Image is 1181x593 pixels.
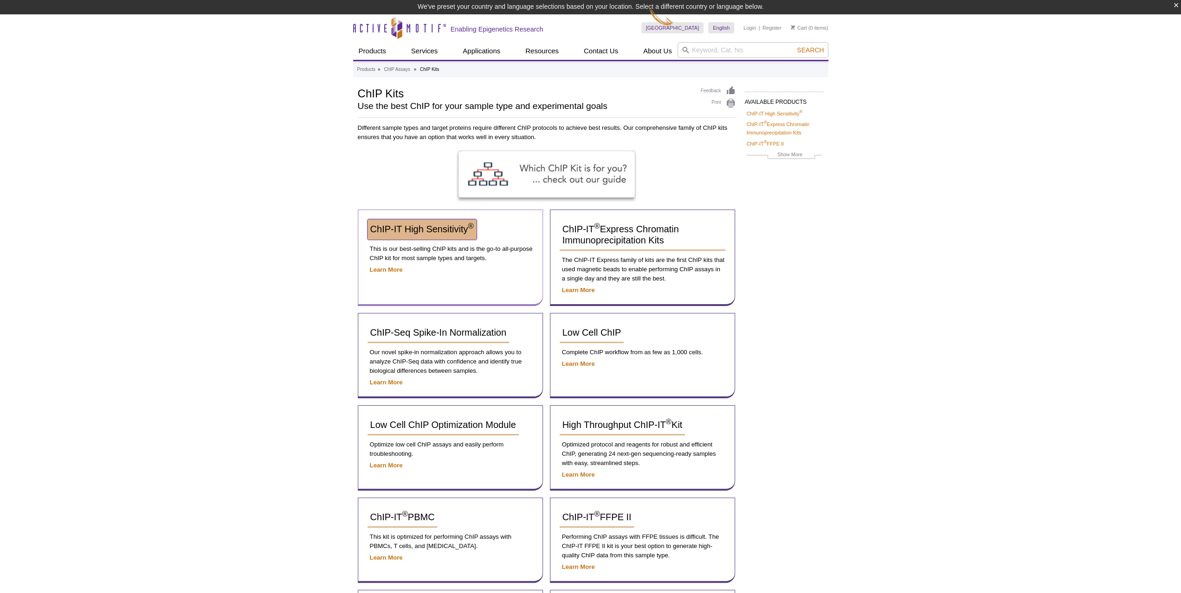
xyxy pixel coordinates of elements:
span: Low Cell ChIP Optimization Module [370,420,516,430]
sup: ® [594,510,600,519]
span: ChIP-IT PBMC [370,512,435,522]
img: ChIP Kit Selection Guide [458,151,635,198]
span: ChIP-IT FFPE II [562,512,632,522]
a: Cart [791,25,807,31]
h2: AVAILABLE PRODUCTS [745,91,824,108]
li: | [759,22,760,33]
span: ChIP-IT Express Chromatin Immunoprecipitation Kits [562,224,679,245]
a: [GEOGRAPHIC_DATA] [641,22,704,33]
a: Learn More [370,379,403,386]
img: Your Cart [791,25,795,30]
h2: Enabling Epigenetics Research [451,25,543,33]
a: Contact Us [578,42,624,60]
p: Optimized protocol and reagents for robust and efficient ChIP, generating 24 next-gen sequencing-... [560,440,725,468]
a: Learn More [562,360,595,367]
a: High Throughput ChIP-IT®Kit [560,415,685,435]
a: ChIP-IT High Sensitivity® [368,219,477,240]
p: Different sample types and target proteins require different ChIP protocols to achieve best resul... [358,123,736,142]
span: Search [797,46,824,54]
sup: ® [402,510,407,519]
sup: ® [799,109,802,114]
a: Learn More [370,554,403,561]
a: ChIP-Seq Spike-In Normalization [368,323,509,343]
p: Our novel spike-in normalization approach allows you to analyze ChIP-Seq data with confidence and... [368,348,533,376]
p: This is our best-selling ChIP kits and is the go-to all-purpose ChIP kit for most sample types an... [368,244,533,263]
span: ChIP-Seq Spike-In Normalization [370,327,506,338]
a: Low Cell ChIP [560,323,624,343]
a: ChIP-IT®Express Chromatin Immunoprecipitation Kits [560,219,725,251]
h1: ChIP Kits [358,86,691,100]
a: Services [406,42,444,60]
a: Learn More [370,266,403,273]
sup: ® [666,418,671,427]
a: Register [762,25,781,31]
a: English [708,22,734,33]
input: Keyword, Cat. No. [678,42,828,58]
a: Login [743,25,756,31]
li: » [414,67,417,72]
a: ChIP-IT®Express Chromatin Immunoprecipitation Kits [747,120,822,137]
a: ChIP-IT®FFPE II [560,507,634,528]
button: Search [794,46,826,54]
p: The ChIP-IT Express family of kits are the first ChIP kits that used magnetic beads to enable per... [560,255,725,283]
sup: ® [468,222,473,231]
a: ChIP-IT®FFPE II [747,140,784,148]
h2: Use the best ChIP for your sample type and experimental goals [358,102,691,110]
a: Show More [747,150,822,161]
span: ChIP-IT High Sensitivity [370,224,474,234]
li: ChIP Kits [420,67,439,72]
p: This kit is optimized for performing ChIP assays with PBMCs, T cells, and [MEDICAL_DATA]. [368,532,533,551]
a: Feedback [701,86,736,96]
a: Learn More [562,471,595,478]
a: Learn More [562,287,595,293]
a: Resources [520,42,564,60]
img: Change Here [649,7,673,29]
p: Complete ChIP workflow from as few as 1,000 cells. [560,348,725,357]
li: (0 items) [791,22,828,33]
a: ChIP-IT®PBMC [368,507,438,528]
a: Applications [457,42,506,60]
a: Low Cell ChIP Optimization Module [368,415,519,435]
p: Performing ChIP assays with FFPE tissues is difficult. The ChIP-IT FFPE II kit is your best optio... [560,532,725,560]
a: Products [353,42,392,60]
span: Low Cell ChIP [562,327,621,338]
a: ChIP-IT High Sensitivity® [747,109,802,118]
a: Products [357,65,375,74]
a: Print [701,98,736,108]
a: ChIP Assays [384,65,410,74]
sup: ® [764,121,767,125]
a: About Us [638,42,678,60]
a: Learn More [562,563,595,570]
sup: ® [594,222,600,231]
span: High Throughput ChIP-IT Kit [562,420,683,430]
p: Optimize low cell ChIP assays and easily perform troubleshooting. [368,440,533,459]
li: » [378,67,381,72]
a: Learn More [370,462,403,469]
sup: ® [764,140,767,144]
